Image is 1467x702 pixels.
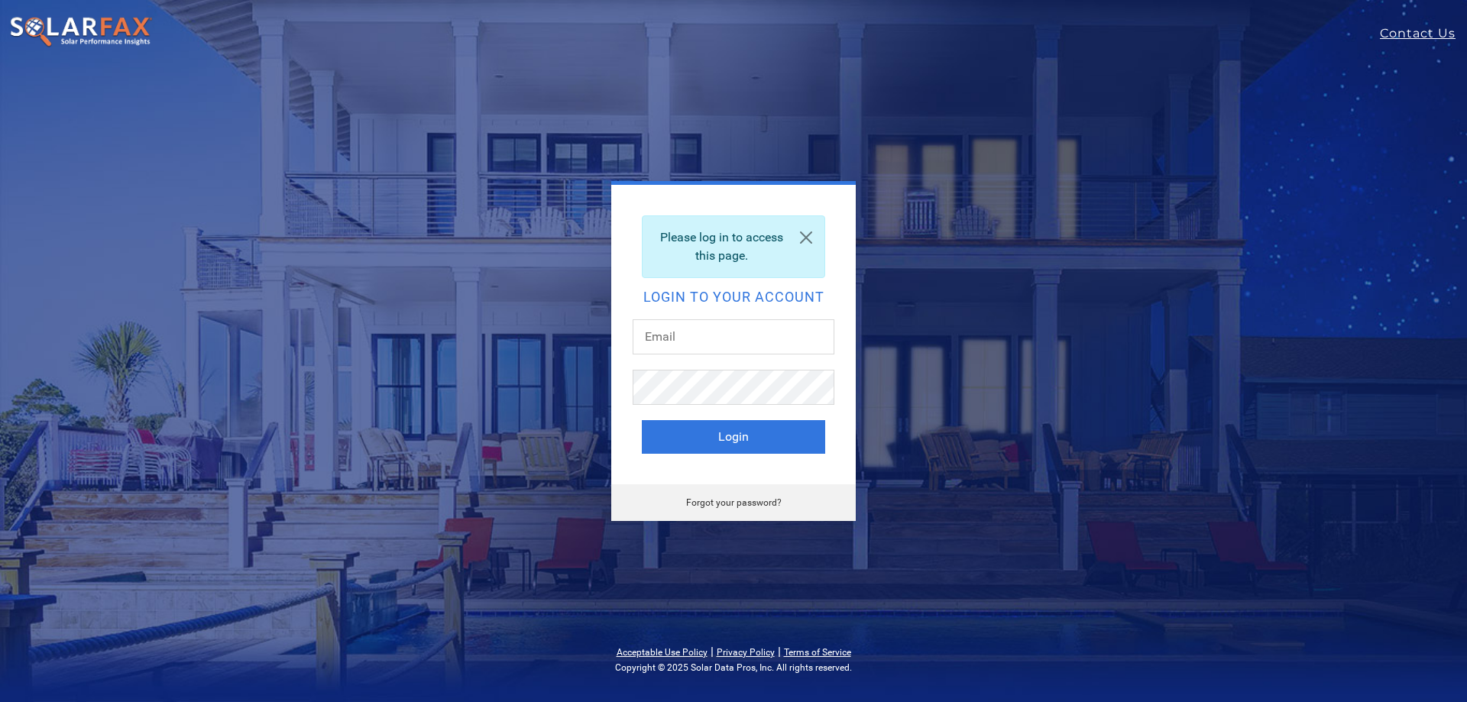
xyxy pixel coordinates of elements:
[617,647,708,658] a: Acceptable Use Policy
[633,319,834,354] input: Email
[1380,24,1467,43] a: Contact Us
[711,644,714,658] span: |
[717,647,775,658] a: Privacy Policy
[642,290,825,304] h2: Login to your account
[778,644,781,658] span: |
[642,420,825,454] button: Login
[784,647,851,658] a: Terms of Service
[686,497,782,508] a: Forgot your password?
[9,16,153,48] img: SolarFax
[788,216,824,259] a: Close
[642,215,825,278] div: Please log in to access this page.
